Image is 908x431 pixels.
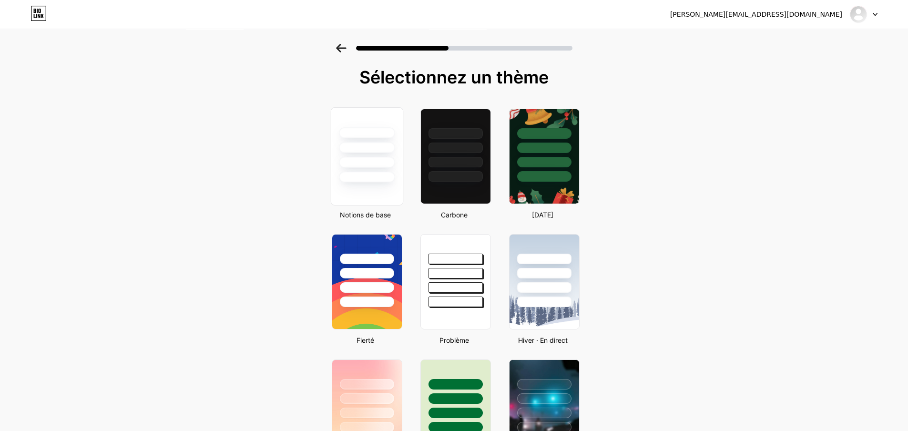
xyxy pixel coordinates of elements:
[340,211,391,219] font: Notions de base
[532,211,553,219] font: [DATE]
[439,336,469,344] font: Problème
[849,5,867,23] img: CHRISTELLE RABOUTET
[518,336,568,344] font: Hiver · En direct
[357,336,374,344] font: Fierté
[441,211,468,219] font: Carbone
[670,10,842,18] font: [PERSON_NAME][EMAIL_ADDRESS][DOMAIN_NAME]
[359,67,549,88] font: Sélectionnez un thème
